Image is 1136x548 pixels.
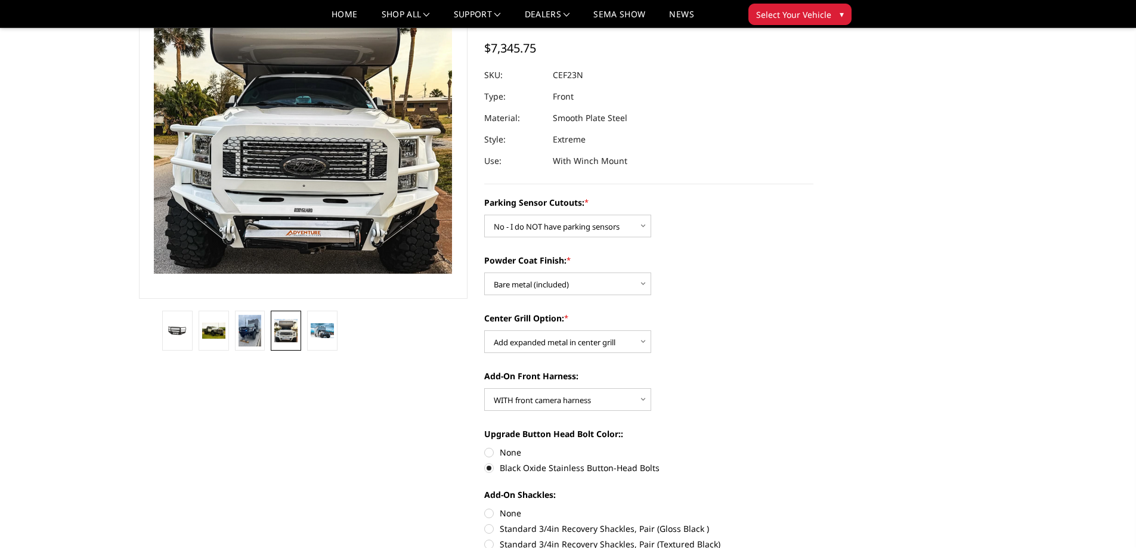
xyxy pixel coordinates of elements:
[553,150,627,172] dd: With Winch Mount
[202,323,225,338] img: 2023-2025 Ford F450-550 - DBL Designs Custom Product - A2 Series - Extreme Front Bumper (winch mo...
[484,107,544,129] dt: Material:
[484,446,813,459] label: None
[756,8,831,21] span: Select Your Vehicle
[484,129,544,150] dt: Style:
[840,8,844,20] span: ▾
[454,10,501,27] a: Support
[484,370,813,382] label: Add-On Front Harness:
[593,10,645,27] a: SEMA Show
[311,323,334,338] img: 2023-2025 Ford F450-550 - DBL Designs Custom Product - A2 Series - Extreme Front Bumper (winch mo...
[484,312,813,324] label: Center Grill Option:
[382,10,430,27] a: shop all
[484,86,544,107] dt: Type:
[525,10,570,27] a: Dealers
[1076,491,1136,548] iframe: Chat Widget
[484,64,544,86] dt: SKU:
[748,4,852,25] button: Select Your Vehicle
[166,326,189,336] img: 2023-2025 Ford F450-550 - DBL Designs Custom Product - A2 Series - Extreme Front Bumper (winch mo...
[553,86,574,107] dd: Front
[484,488,813,501] label: Add-On Shackles:
[484,462,813,474] label: Black Oxide Stainless Button-Head Bolts
[553,129,586,150] dd: Extreme
[484,40,536,56] span: $7,345.75
[332,10,357,27] a: Home
[274,319,298,343] img: 2023-2025 Ford F450-550 - DBL Designs Custom Product - A2 Series - Extreme Front Bumper (winch mo...
[553,107,627,129] dd: Smooth Plate Steel
[484,428,813,440] label: Upgrade Button Head Bolt Color::
[484,507,813,519] label: None
[484,522,813,535] label: Standard 3/4in Recovery Shackles, Pair (Gloss Black )
[484,254,813,267] label: Powder Coat Finish:
[484,150,544,172] dt: Use:
[239,315,262,346] img: 2023-2025 Ford F450-550 - DBL Designs Custom Product - A2 Series - Extreme Front Bumper (winch mo...
[484,196,813,209] label: Parking Sensor Cutouts:
[669,10,694,27] a: News
[553,64,583,86] dd: CEF23N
